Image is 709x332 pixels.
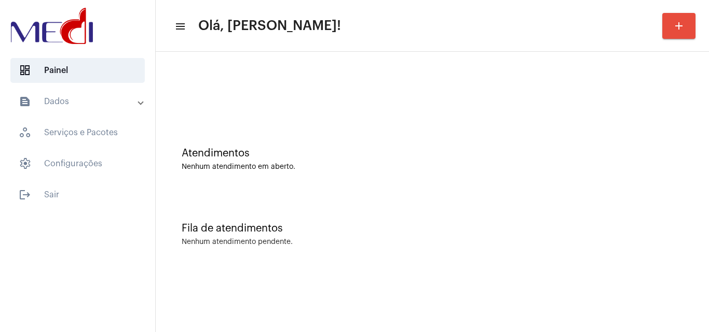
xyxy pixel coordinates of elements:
div: Nenhum atendimento pendente. [182,238,293,246]
span: Olá, [PERSON_NAME]! [198,18,341,34]
mat-icon: sidenav icon [19,95,31,108]
div: Fila de atendimentos [182,223,683,234]
span: sidenav icon [19,157,31,170]
span: Configurações [10,151,145,176]
div: Nenhum atendimento em aberto. [182,163,683,171]
div: Atendimentos [182,148,683,159]
mat-icon: add [673,20,685,32]
span: sidenav icon [19,126,31,139]
mat-panel-title: Dados [19,95,139,108]
span: Serviços e Pacotes [10,120,145,145]
span: Sair [10,182,145,207]
img: d3a1b5fa-500b-b90f-5a1c-719c20e9830b.png [8,5,96,47]
mat-icon: sidenav icon [19,189,31,201]
mat-expansion-panel-header: sidenav iconDados [6,89,155,114]
mat-icon: sidenav icon [174,20,185,33]
span: sidenav icon [19,64,31,77]
span: Painel [10,58,145,83]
